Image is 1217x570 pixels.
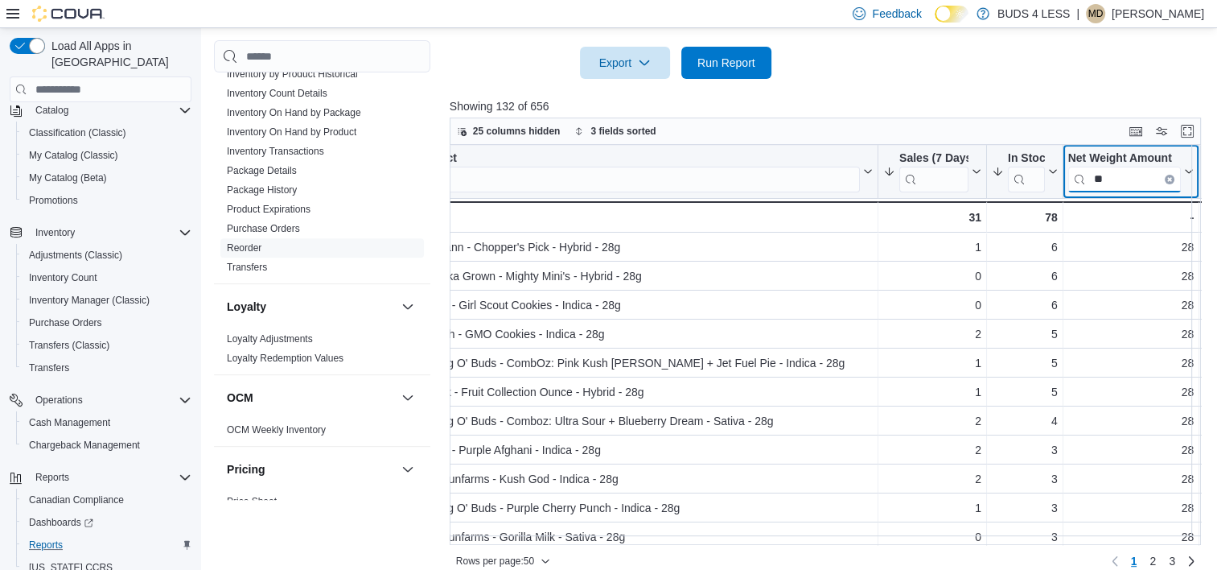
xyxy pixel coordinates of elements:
span: Reorder [227,242,261,254]
div: Sales (7 Days) [899,151,968,192]
div: 2 [883,441,981,461]
span: 25 columns hidden [473,125,561,138]
p: | [1076,4,1079,23]
div: Totals [413,208,873,227]
span: Catalog [29,101,191,120]
span: Chargeback Management [23,436,191,455]
span: Adjustments (Classic) [23,246,191,265]
span: Dashboards [23,513,191,532]
button: Transfers [16,357,198,379]
span: 1 [1131,553,1137,569]
span: Promotions [29,194,78,207]
a: Inventory Manager (Classic) [23,291,156,310]
span: Export [590,47,660,79]
div: Net Weight Amount [1067,151,1181,192]
span: Reports [29,539,63,551]
a: Purchase Orders [23,313,109,332]
div: 0 [883,528,981,547]
button: Reports [3,466,198,489]
div: 31 [883,208,981,227]
span: Price Sheet [227,495,277,508]
a: Adjustments (Classic) [23,246,129,265]
div: Potluck - Fruit Collection Ounce - Hybrid - 28g [414,383,873,403]
span: My Catalog (Beta) [23,168,191,188]
span: Purchase Orders [29,316,102,329]
div: 5 [992,354,1058,374]
input: Dark Mode [935,6,968,23]
div: 3 [992,470,1058,489]
span: Dashboards [29,516,93,529]
a: Package History [227,184,297,196]
div: 3 [992,528,1058,547]
a: Inventory Transactions [227,146,324,157]
div: 4 [992,412,1058,432]
div: 0 [883,296,981,316]
div: Product [414,151,860,192]
div: 28 [1067,296,1194,316]
span: Transfers [29,361,69,374]
button: In Stock Qty [992,151,1058,192]
div: 1 [883,499,981,518]
button: Purchase Orders [16,312,198,334]
p: BUDS 4 LESS [997,4,1070,23]
h3: OCM [227,390,253,406]
button: Product [414,151,873,192]
button: Cash Management [16,411,198,434]
button: Inventory Manager (Classic) [16,289,198,312]
span: Loyalty Adjustments [227,332,313,345]
div: 28 [1067,354,1194,374]
a: Inventory by Product Historical [227,68,358,80]
h3: Pricing [227,461,265,477]
a: Package Details [227,165,297,176]
a: Transfers [23,358,76,378]
a: Dashboards [23,513,100,532]
span: Reports [29,468,191,487]
div: 2 [883,325,981,345]
h3: Loyalty [227,299,266,315]
span: Inventory On Hand by Package [227,106,361,119]
span: Inventory Manager (Classic) [23,291,191,310]
span: Chargeback Management [29,439,140,452]
button: Operations [29,390,89,410]
a: My Catalog (Classic) [23,146,125,165]
span: Inventory Manager (Classic) [29,294,150,307]
span: Purchase Orders [227,222,300,235]
span: Reports [35,471,69,484]
span: Feedback [872,6,921,22]
a: OCM Weekly Inventory [227,424,326,436]
span: Inventory Count [29,271,97,284]
button: Enter fullscreen [1178,122,1197,141]
button: My Catalog (Beta) [16,167,198,189]
span: Cash Management [29,416,110,429]
span: Inventory Transactions [227,145,324,158]
div: Versus - Girl Scout Cookies - Indica - 28g [414,296,873,316]
span: Load All Apps in [GEOGRAPHIC_DATA] [45,38,191,70]
div: Product [414,151,860,167]
span: Classification (Classic) [29,126,126,139]
span: Promotions [23,191,191,210]
span: Loyalty Redemption Values [227,352,343,365]
div: Spinach - GMO Cookies - Indica - 28g [414,325,873,345]
div: 6 [992,238,1058,258]
div: 6 [992,267,1058,287]
div: Big Bag O' Buds - Purple Cherry Punch - Indica - 28g [414,499,873,518]
button: Net Weight AmountClear input [1067,151,1194,192]
a: Dashboards [16,511,198,534]
a: Classification (Classic) [23,123,133,142]
button: Pricing [227,461,395,477]
div: 2 [883,412,981,432]
div: Pure Sunfarms - Gorilla Milk - Sativa - 28g [414,528,873,547]
a: Inventory Count Details [227,88,327,99]
span: Inventory On Hand by Product [227,126,356,138]
div: Sales (7 Days) [899,151,968,167]
a: Inventory Count [23,268,104,287]
button: Chargeback Management [16,434,198,456]
span: Operations [29,390,191,410]
span: 3 [1169,553,1175,569]
div: 28 [1067,470,1194,489]
button: Keyboard shortcuts [1126,122,1145,141]
button: OCM [227,390,395,406]
span: Package Details [227,164,297,177]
